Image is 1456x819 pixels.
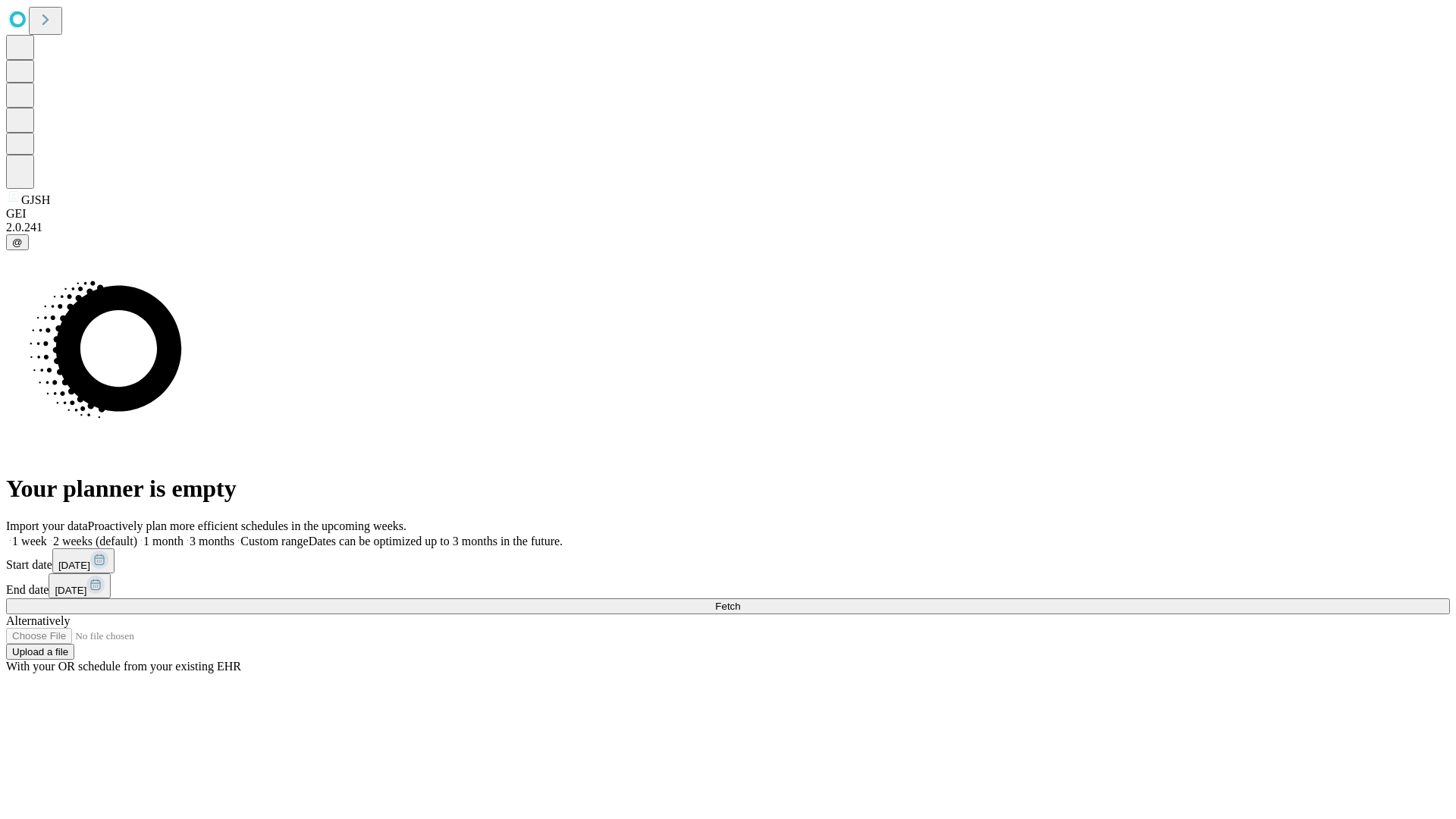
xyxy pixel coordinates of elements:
span: Dates can be optimized up to 3 months in the future. [309,535,563,548]
div: GEI [6,207,1450,221]
button: Upload a file [6,644,74,660]
div: 2.0.241 [6,221,1450,234]
span: 3 months [190,535,234,548]
span: 1 month [143,535,184,548]
span: [DATE] [55,585,86,596]
div: Start date [6,548,1450,573]
span: Custom range [240,535,308,548]
button: [DATE] [52,548,115,573]
span: GJSH [21,193,50,206]
button: @ [6,234,29,250]
span: With your OR schedule from your existing EHR [6,660,241,673]
span: 2 weeks (default) [53,535,137,548]
button: Fetch [6,598,1450,614]
span: Proactively plan more efficient schedules in the upcoming weeks. [88,519,406,532]
span: Import your data [6,519,88,532]
span: 1 week [12,535,47,548]
h1: Your planner is empty [6,475,1450,503]
span: Fetch [715,601,740,612]
div: End date [6,573,1450,598]
button: [DATE] [49,573,111,598]
span: @ [12,237,23,248]
span: [DATE] [58,560,90,571]
span: Alternatively [6,614,70,627]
